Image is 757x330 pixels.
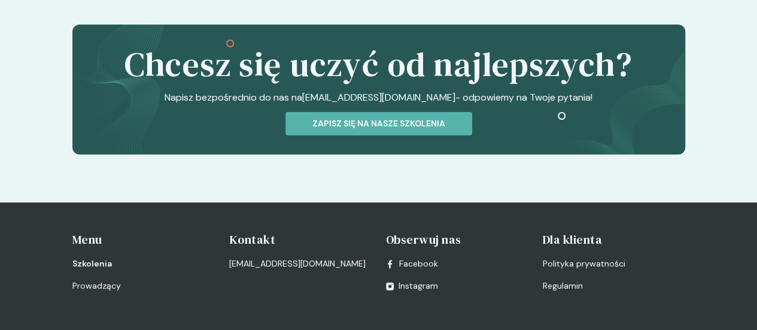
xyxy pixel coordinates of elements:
span: Napisz bezpośrednio do nas na - odpowiemy na Twoje pytania! [165,90,592,105]
h4: Kontakt [229,231,372,248]
a: [EMAIL_ADDRESS][DOMAIN_NAME] [229,258,366,270]
a: Regulamin [543,280,685,292]
span: Szkolenia [72,258,112,270]
button: Zapisz się na nasze szkolenia [285,112,472,135]
span: Polityka prywatności [543,258,625,270]
p: Zapisz się na nasze szkolenia [296,117,462,130]
span: Regulamin [543,280,583,292]
h4: Dla klienta [543,231,685,248]
a: Facebook [386,258,438,270]
a: Prowadzący [72,280,215,292]
span: Prowadzący [72,280,121,292]
a: [EMAIL_ADDRESS][DOMAIN_NAME] [302,90,455,105]
a: Instagram [386,280,438,292]
h4: Menu [72,231,215,248]
a: Polityka prywatności [543,258,685,270]
h4: Obserwuj nas [386,231,528,248]
a: Zapisz się na nasze szkolenia [285,117,472,129]
a: Szkolenia [72,258,215,270]
h2: Chcesz się uczyć od najlepszych? [124,44,633,86]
